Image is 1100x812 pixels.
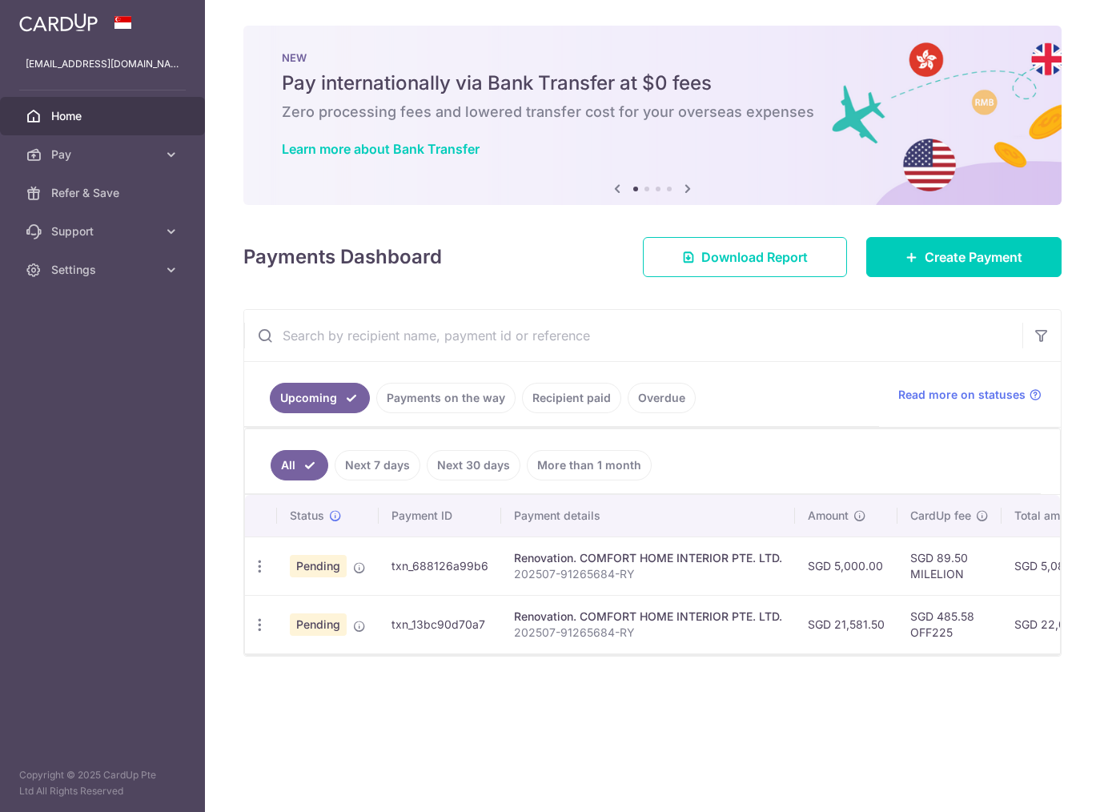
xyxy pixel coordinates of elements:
[282,141,480,157] a: Learn more about Bank Transfer
[501,495,795,537] th: Payment details
[270,383,370,413] a: Upcoming
[925,247,1022,267] span: Create Payment
[1014,508,1067,524] span: Total amt.
[897,595,1002,653] td: SGD 485.58 OFF225
[290,508,324,524] span: Status
[898,387,1026,403] span: Read more on statuses
[271,450,328,480] a: All
[427,450,520,480] a: Next 30 days
[514,609,782,625] div: Renovation. COMFORT HOME INTERIOR PTE. LTD.
[701,247,808,267] span: Download Report
[290,555,347,577] span: Pending
[51,185,157,201] span: Refer & Save
[379,537,501,595] td: txn_688126a99b6
[243,243,442,271] h4: Payments Dashboard
[628,383,696,413] a: Overdue
[282,70,1023,96] h5: Pay internationally via Bank Transfer at $0 fees
[335,450,420,480] a: Next 7 days
[866,237,1062,277] a: Create Payment
[910,508,971,524] span: CardUp fee
[379,495,501,537] th: Payment ID
[527,450,652,480] a: More than 1 month
[514,625,782,641] p: 202507-91265684-RY
[282,103,1023,122] h6: Zero processing fees and lowered transfer cost for your overseas expenses
[379,595,501,653] td: txn_13bc90d70a7
[514,550,782,566] div: Renovation. COMFORT HOME INTERIOR PTE. LTD.
[897,537,1002,595] td: SGD 89.50 MILELION
[243,26,1062,205] img: Bank transfer banner
[898,387,1042,403] a: Read more on statuses
[51,108,157,124] span: Home
[290,613,347,636] span: Pending
[376,383,516,413] a: Payments on the way
[808,508,849,524] span: Amount
[51,223,157,239] span: Support
[244,310,1022,361] input: Search by recipient name, payment id or reference
[795,595,897,653] td: SGD 21,581.50
[643,237,847,277] a: Download Report
[514,566,782,582] p: 202507-91265684-RY
[522,383,621,413] a: Recipient paid
[51,262,157,278] span: Settings
[51,147,157,163] span: Pay
[19,13,98,32] img: CardUp
[282,51,1023,64] p: NEW
[795,537,897,595] td: SGD 5,000.00
[26,56,179,72] p: [EMAIL_ADDRESS][DOMAIN_NAME]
